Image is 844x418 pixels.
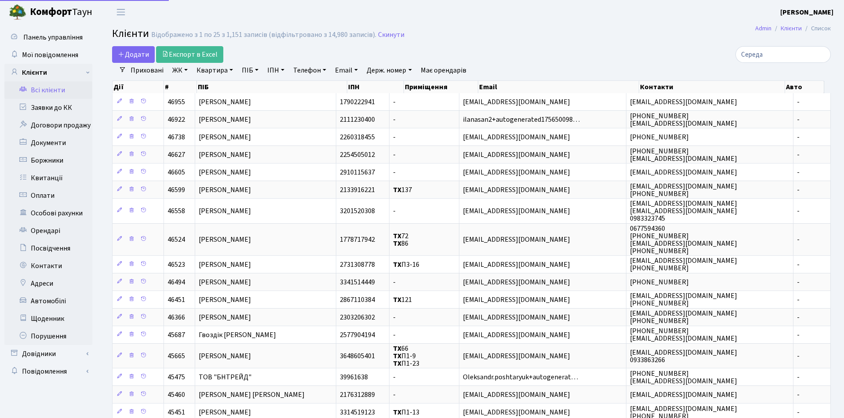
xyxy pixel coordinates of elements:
a: Документи [4,134,92,152]
th: ІПН [347,81,404,93]
span: [PHONE_NUMBER] [EMAIL_ADDRESS][DOMAIN_NAME] [630,146,737,164]
b: ТХ [393,407,401,417]
span: 0677594360 [PHONE_NUMBER] [EMAIL_ADDRESS][DOMAIN_NAME] [PHONE_NUMBER] [630,224,737,256]
span: - [393,277,396,287]
span: - [797,372,800,382]
a: Держ. номер [363,63,415,78]
b: ТХ [393,185,401,195]
a: Порушення [4,327,92,345]
span: Гвоздік [PERSON_NAME] [199,330,276,340]
a: Контакти [4,257,92,275]
b: ТХ [393,295,401,305]
a: Скинути [378,31,404,39]
span: 3314519123 [340,407,375,417]
span: 137 [393,185,412,195]
a: Заявки до КК [4,99,92,116]
span: - [393,115,396,124]
span: - [393,97,396,107]
span: Таун [30,5,92,20]
a: Має орендарів [417,63,470,78]
span: [PERSON_NAME] [199,97,251,107]
a: Боржники [4,152,92,169]
span: 45665 [167,351,185,361]
a: Орендарі [4,222,92,240]
span: 45451 [167,407,185,417]
a: Клієнти [4,64,92,81]
button: Переключити навігацію [110,5,132,19]
a: Повідомлення [4,363,92,380]
span: [PERSON_NAME] [199,351,251,361]
a: Експорт в Excel [156,46,223,63]
span: 2577904194 [340,330,375,340]
span: - [797,185,800,195]
span: - [393,330,396,340]
span: - [797,295,800,305]
th: ПІБ [197,81,347,93]
a: Посвідчення [4,240,92,257]
span: П3-16 [393,260,419,269]
span: 46366 [167,313,185,322]
span: 46605 [167,167,185,177]
span: [EMAIL_ADDRESS][DOMAIN_NAME] [463,351,570,361]
span: [EMAIL_ADDRESS][DOMAIN_NAME] [463,150,570,160]
span: - [393,167,396,177]
span: [EMAIL_ADDRESS][DOMAIN_NAME] [463,97,570,107]
span: [PHONE_NUMBER] [EMAIL_ADDRESS][DOMAIN_NAME] [630,326,737,343]
span: 72 86 [393,231,408,248]
a: Мої повідомлення [4,46,92,64]
a: Довідники [4,345,92,363]
a: Оплати [4,187,92,204]
span: - [797,235,800,244]
span: 2176312889 [340,390,375,400]
span: 2133916221 [340,185,375,195]
a: Приховані [127,63,167,78]
a: ЖК [169,63,191,78]
span: 3201520308 [340,206,375,216]
span: [EMAIL_ADDRESS][DOMAIN_NAME] [463,260,570,269]
span: - [393,390,396,400]
span: [PERSON_NAME] [199,295,251,305]
span: [PERSON_NAME] [199,115,251,124]
span: [PHONE_NUMBER] [630,132,689,142]
span: 45687 [167,330,185,340]
span: [PERSON_NAME] [PERSON_NAME] [199,390,305,400]
b: ТХ [393,239,401,248]
span: 2910115637 [340,167,375,177]
span: 46922 [167,115,185,124]
span: - [393,150,396,160]
span: Oleksandr.poshtaryuk+autogenerat… [463,372,578,382]
span: 1790222941 [340,97,375,107]
span: 46558 [167,206,185,216]
span: - [797,206,800,216]
b: ТХ [393,359,401,368]
span: Мої повідомлення [22,50,78,60]
span: [EMAIL_ADDRESS][DOMAIN_NAME] 0933863266 [630,348,737,365]
nav: breadcrumb [742,19,844,38]
span: [EMAIL_ADDRESS][DOMAIN_NAME] [PHONE_NUMBER] [630,256,737,273]
span: - [393,206,396,216]
span: [PHONE_NUMBER] [EMAIL_ADDRESS][DOMAIN_NAME] [630,369,737,386]
span: 46523 [167,260,185,269]
span: [EMAIL_ADDRESS][DOMAIN_NAME] [463,295,570,305]
span: [PERSON_NAME] [199,407,251,417]
span: [PERSON_NAME] [199,167,251,177]
span: 2111230400 [340,115,375,124]
b: ТХ [393,260,401,269]
a: Квартира [193,63,236,78]
span: - [393,132,396,142]
span: - [797,115,800,124]
a: ІПН [264,63,288,78]
span: - [797,390,800,400]
span: - [797,260,800,269]
a: Автомобілі [4,292,92,310]
span: 2254505012 [340,150,375,160]
b: [PERSON_NAME] [780,7,833,17]
th: Авто [785,81,824,93]
a: Клієнти [781,24,802,33]
a: Телефон [290,63,330,78]
span: [PERSON_NAME] [199,313,251,322]
span: 46627 [167,150,185,160]
a: Особові рахунки [4,204,92,222]
span: 121 [393,295,412,305]
span: 2303206302 [340,313,375,322]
